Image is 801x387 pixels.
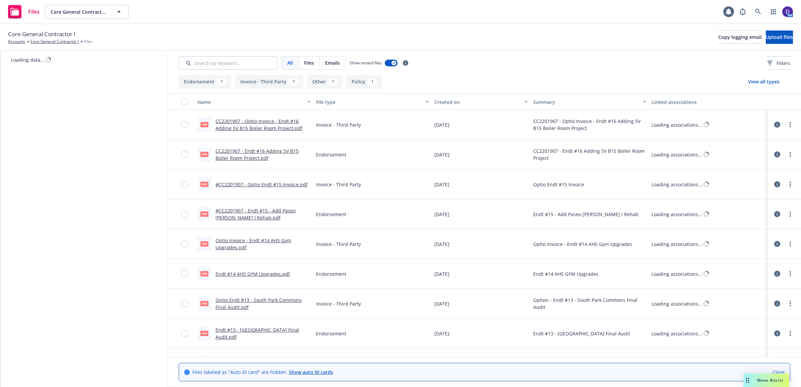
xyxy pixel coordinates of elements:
[11,56,44,63] div: Loading data...
[181,270,188,277] input: Toggle Row Selected
[347,75,382,88] button: Policy
[773,369,785,376] a: Close
[289,78,298,85] div: 7
[181,241,188,247] input: Toggle Row Selected
[200,241,208,246] span: pdf
[215,327,299,340] a: Endt #13 - [GEOGRAPHIC_DATA] Final Audit.pdf
[652,99,765,106] div: Linked associations
[287,59,293,66] span: All
[533,147,646,162] span: CC2201907 - Endt #16 Adding SV B15 Boiler Room Project
[316,330,346,337] span: Endorsement
[181,181,188,188] input: Toggle Row Selected
[307,75,343,88] button: Other
[304,59,314,66] span: Files
[313,94,432,110] button: File type
[200,301,208,306] span: pdf
[181,211,188,217] input: Toggle Row Selected
[743,374,789,387] button: Nova Assist
[316,270,346,277] span: Endorsement
[782,6,793,17] img: photo
[766,34,793,40] span: Upload files
[434,121,449,128] span: [DATE]
[718,34,762,40] span: Copy logging email
[434,300,449,307] span: [DATE]
[328,78,337,85] div: 1
[316,300,361,307] span: Invoice - Third Party
[434,99,520,106] div: Created on
[786,180,794,188] a: more
[181,300,188,307] input: Toggle Row Selected
[649,94,767,110] button: Linked associations
[368,78,377,85] div: 1
[200,182,208,187] span: pdf
[434,330,449,337] span: [DATE]
[316,121,361,128] span: Invoice - Third Party
[434,241,449,248] span: [DATE]
[531,94,649,110] button: Summary
[215,357,286,370] a: #CC2201907 - Endt #11 Algarve Apartments.pdf
[737,75,790,88] button: View all types
[652,151,702,158] div: Loading associations...
[350,60,382,66] span: Show nested files
[533,270,599,277] span: Endt #14 AHS GYM Upgrades
[179,56,278,70] input: Search by keyword...
[181,121,188,128] input: Toggle Row Selected
[197,99,303,106] div: Name
[434,211,449,218] span: [DATE]
[200,152,208,157] span: pdf
[192,369,333,376] span: Files labeled as "Auto ID card" are hidden.
[316,211,346,218] span: Endorsement
[652,211,702,218] div: Loading associations...
[751,5,765,18] a: Search
[200,122,208,127] span: pdf
[533,297,646,311] span: Option - Endt #13 - South Park Commons Final Audit
[786,240,794,248] a: more
[215,297,302,310] a: Optio Endt #13 - South Park Commons Final Audit.pdf
[786,270,794,278] a: more
[434,181,449,188] span: [DATE]
[200,271,208,276] span: pdf
[736,5,749,18] a: Report a Bug
[434,270,449,277] span: [DATE]
[432,94,531,110] button: Created on
[84,39,93,45] span: Files
[434,151,449,158] span: [DATE]
[195,94,313,110] button: Name
[767,5,780,18] a: Switch app
[45,5,129,18] button: Core General Contractor I
[786,300,794,308] a: more
[181,151,188,158] input: Toggle Row Selected
[718,30,762,44] button: Copy logging email
[743,374,752,387] div: Drag to move
[652,330,702,337] div: Loading associations...
[5,2,42,21] a: Files
[316,151,346,158] span: Endorsement
[533,241,632,248] span: Optio Invoice - Endt #14 AHS Gym Upgrades
[652,181,702,188] div: Loading associations...
[316,241,361,248] span: Invoice - Third Party
[215,181,308,188] a: #CC2201907 - Optio Endt #15 Invoice.pdf
[652,121,702,128] div: Loading associations...
[767,60,790,67] span: Filters
[652,300,702,307] div: Loading associations...
[533,211,638,218] span: Endt #15 - Add Paseo [PERSON_NAME] I Rehab
[777,60,790,67] span: Filters
[217,78,226,85] div: 7
[215,148,299,161] a: CC2201907 - Endt #16 Adding SV B15 Boiler Room Project.pdf
[316,99,422,106] div: File type
[181,330,188,337] input: Toggle Row Selected
[200,331,208,336] span: pdf
[652,241,702,248] div: Loading associations...
[215,271,290,277] a: Endt #14 AHS GYM Upgrades.pdf
[215,207,296,221] a: #CC2201907 - Endt #15 - Add Paseo [PERSON_NAME] I Rehab.pdf
[325,59,340,66] span: Emails
[767,56,790,70] button: Filters
[766,30,793,44] button: Upload files
[215,237,291,251] a: Optio Invoice - Endt #14 AHS Gym Upgrades.pdf
[786,329,794,337] a: more
[757,377,784,383] span: Nova Assist
[533,118,646,132] span: CC2201907 - Optio Invoice - Endt #16 Adding SV B15 Boiler Room Project
[786,150,794,158] a: more
[51,8,109,15] span: Core General Contractor I
[181,99,188,105] input: Select all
